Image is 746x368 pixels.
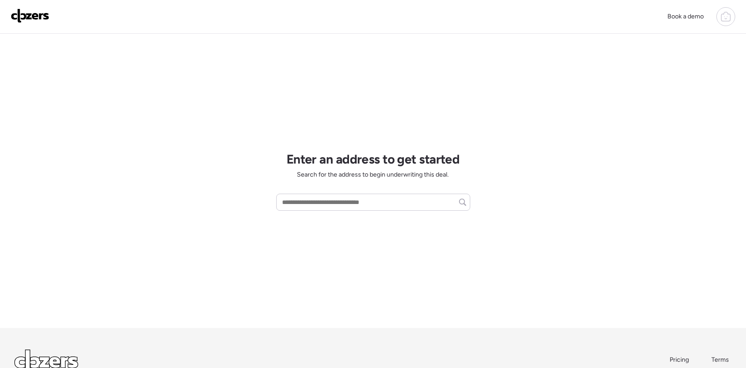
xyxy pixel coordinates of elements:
[670,356,689,364] span: Pricing
[667,13,704,20] span: Book a demo
[297,170,449,179] span: Search for the address to begin underwriting this deal.
[670,355,690,364] a: Pricing
[711,356,729,364] span: Terms
[287,151,460,167] h1: Enter an address to get started
[11,9,49,23] img: Logo
[711,355,732,364] a: Terms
